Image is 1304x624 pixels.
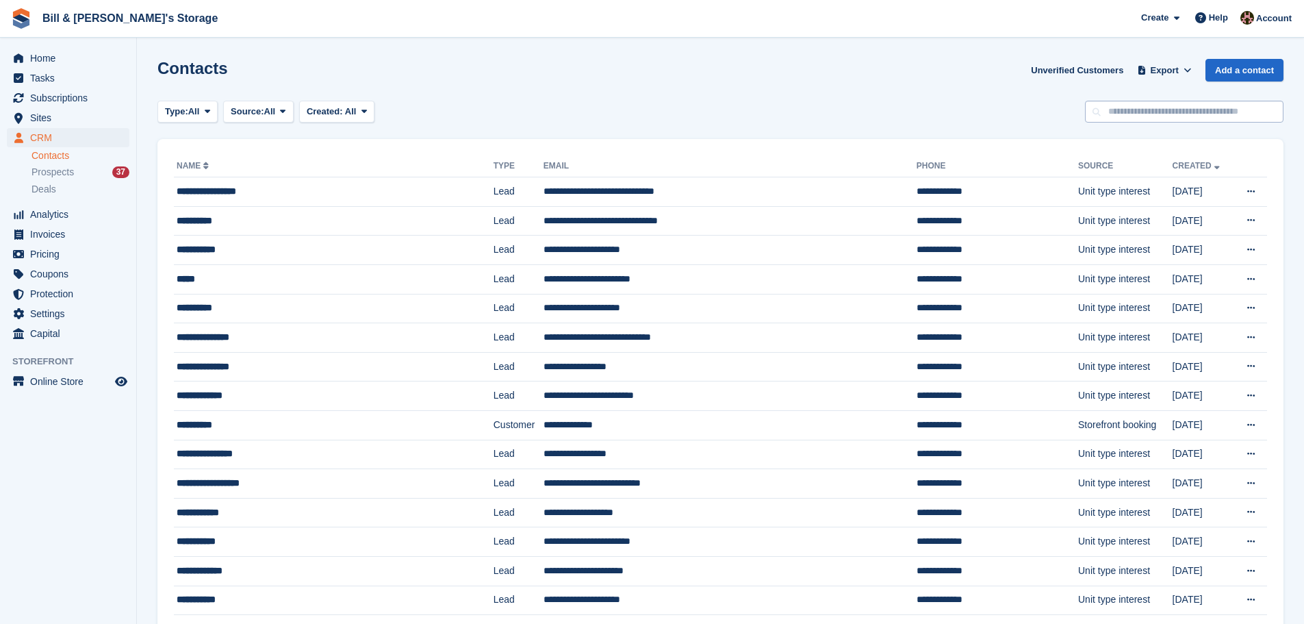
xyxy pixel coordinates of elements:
span: CRM [30,128,112,147]
span: All [188,105,200,118]
button: Created: All [299,101,374,123]
a: Deals [31,182,129,197]
td: [DATE] [1173,586,1233,615]
td: [DATE] [1173,323,1233,353]
a: Prospects 37 [31,165,129,179]
button: Source: All [223,101,294,123]
td: Unit type interest [1078,206,1173,236]
a: Bill & [PERSON_NAME]'s Storage [37,7,223,29]
a: menu [7,88,129,108]
a: menu [7,49,129,68]
img: stora-icon-8386f47178a22dfd0bd8f6a31ec36ba5ce8667c1dd55bd0f319d3a0aa187defe.svg [11,8,31,29]
span: Pricing [30,245,112,264]
h1: Contacts [157,59,228,77]
a: menu [7,284,129,303]
span: Account [1256,12,1292,25]
span: Analytics [30,205,112,224]
a: Created [1173,161,1223,171]
td: Lead [494,236,544,265]
span: Settings [30,304,112,323]
td: Lead [494,177,544,207]
td: Lead [494,469,544,499]
a: Name [177,161,212,171]
td: [DATE] [1173,206,1233,236]
td: Unit type interest [1078,177,1173,207]
div: 37 [112,166,129,178]
td: Lead [494,294,544,323]
a: Contacts [31,149,129,162]
a: menu [7,225,129,244]
td: Unit type interest [1078,294,1173,323]
a: menu [7,324,129,343]
td: [DATE] [1173,469,1233,499]
a: menu [7,245,129,264]
span: Sites [30,108,112,127]
th: Email [544,155,917,177]
span: Help [1209,11,1228,25]
a: Preview store [113,373,129,390]
td: Unit type interest [1078,556,1173,586]
td: Lead [494,206,544,236]
td: Unit type interest [1078,498,1173,527]
td: [DATE] [1173,556,1233,586]
a: menu [7,128,129,147]
td: Unit type interest [1078,469,1173,499]
span: Deals [31,183,56,196]
td: Lead [494,498,544,527]
span: Capital [30,324,112,343]
th: Phone [917,155,1078,177]
a: menu [7,108,129,127]
span: Subscriptions [30,88,112,108]
button: Export [1134,59,1194,82]
td: Lead [494,323,544,353]
td: Lead [494,440,544,469]
span: Export [1151,64,1179,77]
span: Online Store [30,372,112,391]
a: menu [7,304,129,323]
td: Unit type interest [1078,527,1173,557]
td: [DATE] [1173,440,1233,469]
span: Storefront [12,355,136,369]
span: Coupons [30,264,112,284]
td: Unit type interest [1078,236,1173,265]
a: menu [7,68,129,88]
td: Lead [494,382,544,411]
a: menu [7,205,129,224]
span: Protection [30,284,112,303]
td: [DATE] [1173,527,1233,557]
td: [DATE] [1173,177,1233,207]
a: Add a contact [1205,59,1283,82]
td: Storefront booking [1078,410,1173,440]
a: menu [7,372,129,391]
span: Invoices [30,225,112,244]
a: menu [7,264,129,284]
span: Prospects [31,166,74,179]
td: Lead [494,264,544,294]
td: Unit type interest [1078,440,1173,469]
td: Unit type interest [1078,586,1173,615]
span: Home [30,49,112,68]
span: All [264,105,276,118]
span: Created: [307,106,343,116]
td: Lead [494,527,544,557]
td: [DATE] [1173,382,1233,411]
td: Lead [494,352,544,382]
td: [DATE] [1173,352,1233,382]
td: [DATE] [1173,410,1233,440]
span: All [345,106,357,116]
td: [DATE] [1173,294,1233,323]
td: Unit type interest [1078,264,1173,294]
th: Type [494,155,544,177]
td: Lead [494,586,544,615]
td: Lead [494,556,544,586]
span: Create [1141,11,1168,25]
a: Unverified Customers [1025,59,1129,82]
span: Source: [231,105,264,118]
img: Jack Bottesch [1240,11,1254,25]
td: Customer [494,410,544,440]
span: Tasks [30,68,112,88]
td: [DATE] [1173,498,1233,527]
td: [DATE] [1173,236,1233,265]
span: Type: [165,105,188,118]
td: Unit type interest [1078,323,1173,353]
